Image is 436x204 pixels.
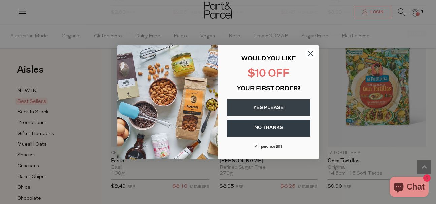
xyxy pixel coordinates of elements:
inbox-online-store-chat: Shopify online store chat [388,177,431,199]
img: 43fba0fb-7538-40bc-babb-ffb1a4d097bc.jpeg [117,45,218,159]
span: WOULD YOU LIKE [241,56,296,62]
button: Close dialog [305,48,316,59]
span: YOUR FIRST ORDER? [237,86,300,92]
button: NO THANKS [227,120,310,137]
span: Min purchase $99 [254,145,283,149]
button: YES PLEASE [227,99,310,116]
span: $10 OFF [248,69,290,79]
